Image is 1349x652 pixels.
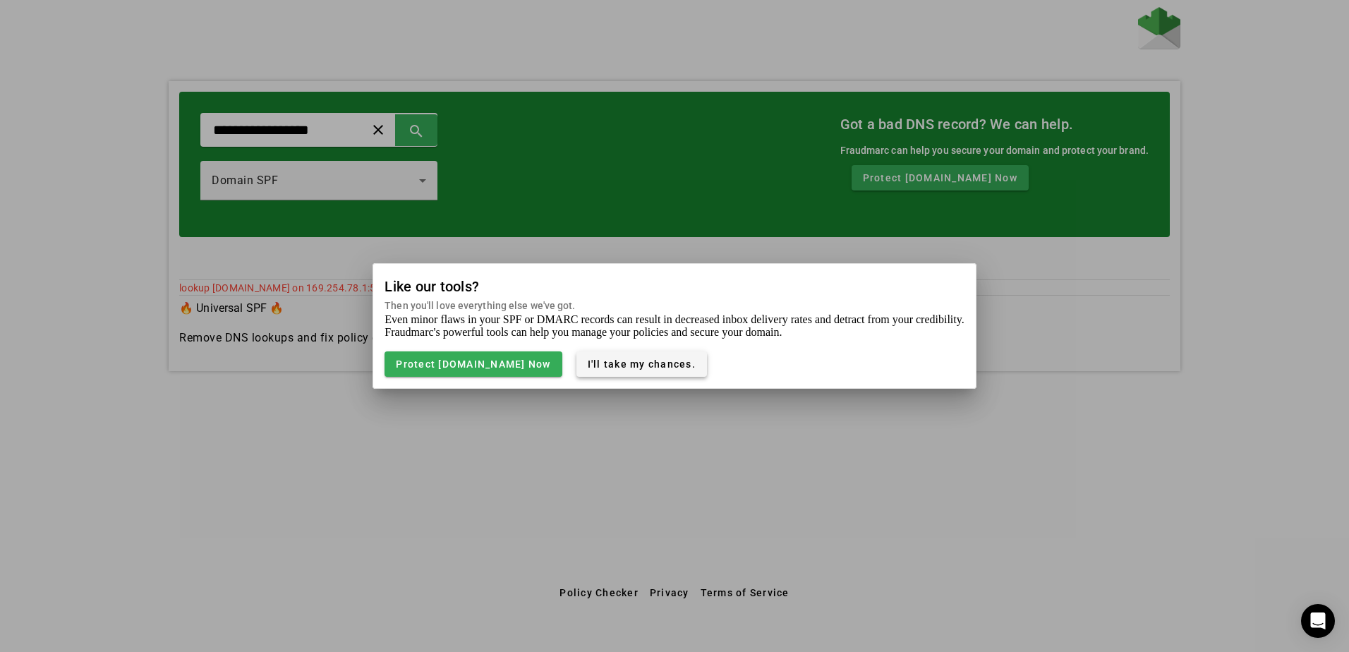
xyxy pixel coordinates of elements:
div: Open Intercom Messenger [1301,604,1335,638]
span: I'll take my chances. [588,358,696,370]
mat-card-content: Even minor flaws in your SPF or DMARC records can result in decreased inbox delivery rates and de... [373,313,975,388]
button: I'll take my chances. [576,351,707,377]
button: Protect [DOMAIN_NAME] Now [385,351,562,377]
span: Protect [DOMAIN_NAME] Now [396,358,550,370]
mat-card-subtitle: Then you'll love everything else we've got. [385,298,575,313]
mat-card-title: Like our tools? [385,275,575,298]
